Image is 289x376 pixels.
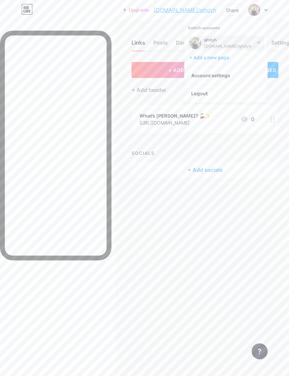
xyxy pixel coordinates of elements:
a: [DOMAIN_NAME]/sjhdyh [154,6,216,14]
img: sjhdyh [249,5,260,15]
li: Logout [185,85,267,103]
div: + Add a new page [189,54,264,61]
div: Design [176,39,194,51]
a: Upgrade [123,7,149,13]
div: Links [131,39,145,51]
img: sjhdyh [189,37,201,49]
div: 0 [240,115,254,123]
div: What’s [PERSON_NAME]? 🍒✨ [139,112,211,119]
div: [URL][DOMAIN_NAME] [139,119,211,126]
span: + ADD LINK [169,67,197,73]
button: + ADD LINK [131,62,234,78]
div: SOCIALS [131,150,278,157]
a: Account settings [185,67,267,85]
div: + Add socials [131,162,278,178]
div: + Add header [131,86,166,94]
div: sjhdyh [204,37,253,43]
div: [DOMAIN_NAME]/sjhdyh [204,44,253,49]
div: Share [226,7,239,14]
span: Switch accounts [188,25,220,30]
div: Posts [153,39,168,51]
